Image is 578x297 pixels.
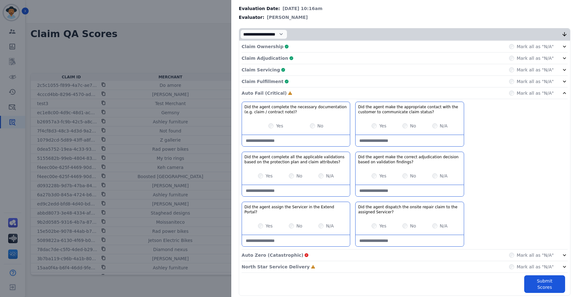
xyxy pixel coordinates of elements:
label: Mark all as "N/A" [517,67,554,73]
label: No [410,223,416,229]
label: No [317,123,323,129]
p: North Star Service Delivery [242,264,310,270]
h3: Did the agent complete all the applicable validations based on the protection plan and claim attr... [244,154,347,165]
h3: Did the agent assign the Servicer in the Extend Portal? [244,205,347,215]
p: Claim Adjudication [242,55,288,61]
h3: Did the agent make the correct adjudication decision based on validation findings? [358,154,461,165]
span: [DATE] 10:16am [283,5,323,12]
label: Mark all as "N/A" [517,252,554,258]
p: Auto Fail (Critical) [242,90,287,96]
p: Auto Zero (Catastrophic) [242,252,303,258]
button: Submit Scores [524,275,565,293]
label: Mark all as "N/A" [517,78,554,85]
label: Yes [379,223,386,229]
label: No [296,223,302,229]
h3: Did the agent complete the necessary documentation (e.g. claim / contract note)? [244,104,347,115]
label: N/A [326,173,334,179]
label: N/A [440,173,448,179]
label: Yes [266,173,273,179]
label: Mark all as "N/A" [517,264,554,270]
label: No [410,173,416,179]
label: Mark all as "N/A" [517,43,554,50]
p: Claim Ownership [242,43,283,50]
label: Yes [266,223,273,229]
p: Claim Servicing [242,67,280,73]
label: Yes [276,123,283,129]
label: No [296,173,302,179]
label: N/A [440,223,448,229]
label: Mark all as "N/A" [517,55,554,61]
p: Claim Fulfillment [242,78,283,85]
h3: Did the agent make the appropriate contact with the customer to communicate claim status? [358,104,461,115]
label: Mark all as "N/A" [517,90,554,96]
label: Yes [379,173,386,179]
span: [PERSON_NAME] [267,14,308,20]
label: Yes [379,123,386,129]
label: N/A [326,223,334,229]
div: Evaluator: [239,14,570,20]
h3: Did the agent dispatch the onsite repair claim to the assigned Servicer? [358,205,461,215]
div: Evaluation Date: [239,5,570,12]
label: No [410,123,416,129]
label: N/A [440,123,448,129]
